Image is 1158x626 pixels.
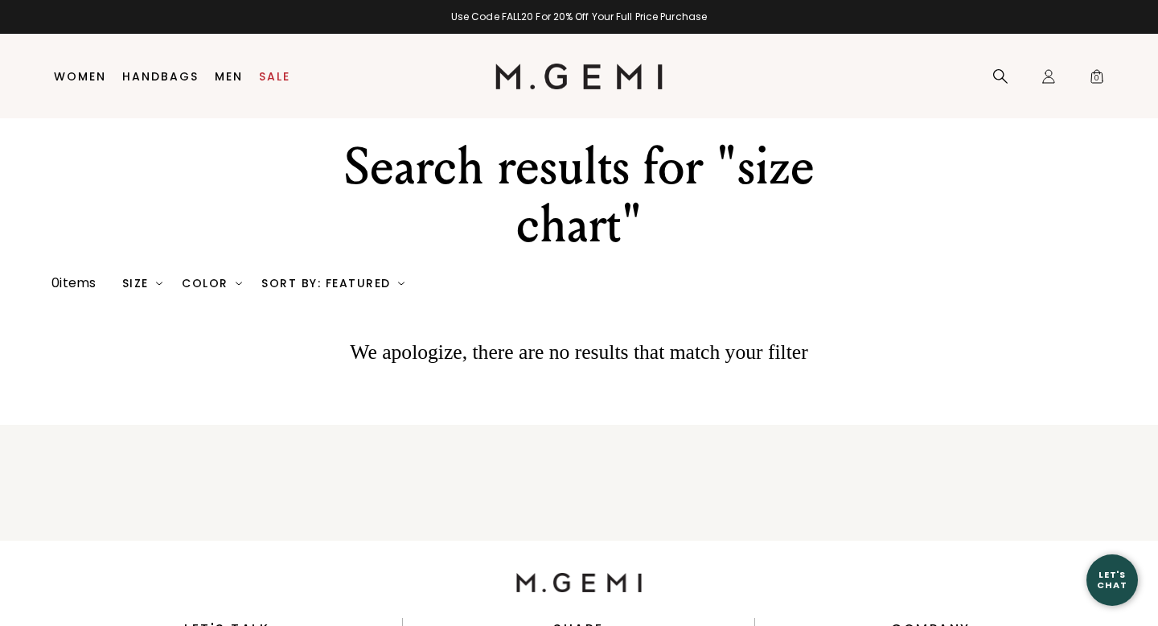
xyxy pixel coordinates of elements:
a: Men [215,70,243,83]
img: chevron-down.svg [236,280,242,286]
div: Sort By: Featured [261,277,404,290]
a: Handbags [122,70,199,83]
div: Color [182,277,242,290]
div: Search results for "size chart" [300,138,858,254]
div: Let's Chat [1086,570,1138,590]
a: Women [54,70,106,83]
span: 0 [1089,72,1105,88]
img: M.Gemi [495,64,663,89]
img: chevron-down.svg [156,280,162,286]
img: M.Gemi [516,573,643,592]
img: chevron-down.svg [398,280,404,286]
div: 0 items [51,274,96,293]
a: Sale [259,70,290,83]
div: Size [122,277,163,290]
